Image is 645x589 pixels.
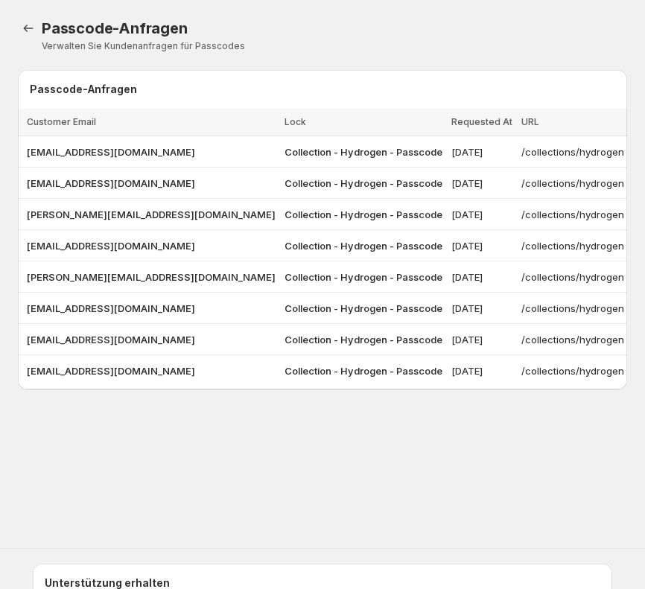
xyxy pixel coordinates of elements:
a: Locks [18,18,39,39]
span: /collections/hydrogen [521,271,624,283]
span: [EMAIL_ADDRESS][DOMAIN_NAME] [27,334,195,346]
td: [DATE] [447,199,517,230]
h2: Passcode-Anfragen [30,82,137,97]
span: /collections/hydrogen [521,240,624,252]
span: Collection - Hydrogen - Passcode [285,302,442,314]
span: Collection - Hydrogen - Passcode [285,146,442,158]
span: Collection - Hydrogen - Passcode [285,365,442,377]
span: /collections/hydrogen [521,302,624,314]
p: Verwalten Sie Kundenanfragen für Passcodes [42,40,627,52]
span: Requested At [451,116,512,127]
span: Passcode-Anfragen [42,19,188,37]
span: Collection - Hydrogen - Passcode [285,177,442,189]
span: [PERSON_NAME][EMAIL_ADDRESS][DOMAIN_NAME] [27,271,276,283]
span: Collection - Hydrogen - Passcode [285,240,442,252]
span: /collections/hydrogen [521,334,624,346]
span: /collections/hydrogen [521,208,624,220]
span: [EMAIL_ADDRESS][DOMAIN_NAME] [27,365,195,377]
span: Collection - Hydrogen - Passcode [285,334,442,346]
span: [PERSON_NAME][EMAIL_ADDRESS][DOMAIN_NAME] [27,208,276,220]
span: URL [521,116,539,127]
td: [DATE] [447,293,517,324]
span: Customer Email [27,116,96,127]
span: [EMAIL_ADDRESS][DOMAIN_NAME] [27,146,195,158]
td: [DATE] [447,324,517,355]
span: [EMAIL_ADDRESS][DOMAIN_NAME] [27,240,195,252]
td: [DATE] [447,230,517,261]
span: Lock [285,116,306,127]
td: [DATE] [447,355,517,386]
span: [EMAIL_ADDRESS][DOMAIN_NAME] [27,177,195,189]
td: [DATE] [447,168,517,199]
span: Collection - Hydrogen - Passcode [285,208,442,220]
span: /collections/hydrogen [521,365,624,377]
span: [EMAIL_ADDRESS][DOMAIN_NAME] [27,302,195,314]
td: [DATE] [447,136,517,168]
span: Collection - Hydrogen - Passcode [285,271,442,283]
span: /collections/hydrogen [521,177,624,189]
span: /collections/hydrogen [521,146,624,158]
td: [DATE] [447,261,517,293]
